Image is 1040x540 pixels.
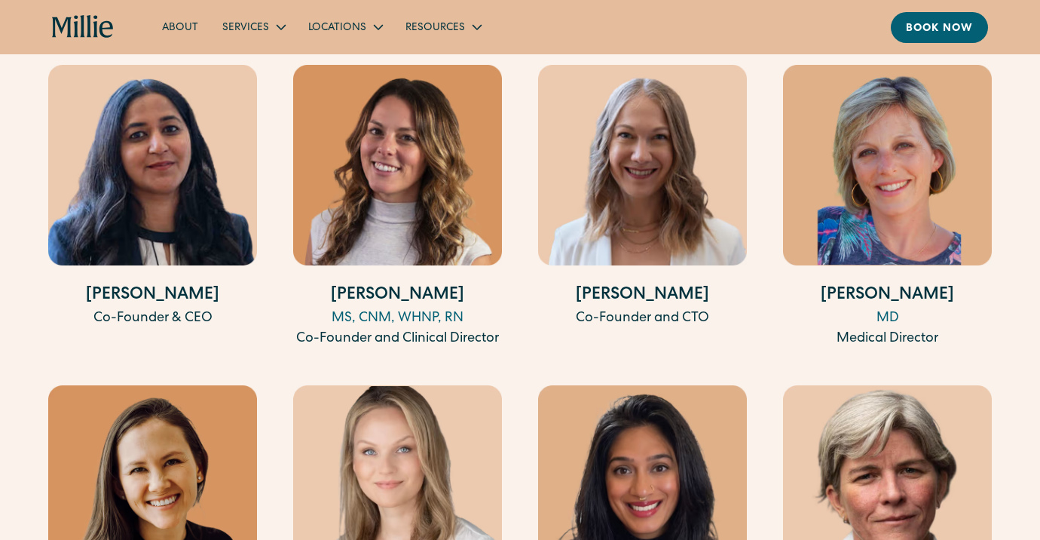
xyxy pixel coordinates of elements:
div: Co-Founder & CEO [48,308,257,329]
div: Book now [906,21,973,37]
a: home [52,15,114,39]
h4: [PERSON_NAME] [783,284,992,308]
a: About [150,14,210,39]
div: Locations [296,14,393,39]
div: MS, CNM, WHNP, RN [293,308,502,329]
a: Book now [891,12,988,43]
div: Locations [308,20,366,36]
div: Services [210,14,296,39]
div: MD [783,308,992,329]
div: Services [222,20,269,36]
h4: [PERSON_NAME] [293,284,502,308]
h4: [PERSON_NAME] [538,284,747,308]
div: Medical Director [783,329,992,349]
div: Resources [405,20,465,36]
div: Co-Founder and CTO [538,308,747,329]
div: Co-Founder and Clinical Director [293,329,502,349]
div: Resources [393,14,492,39]
h4: [PERSON_NAME] [48,284,257,308]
